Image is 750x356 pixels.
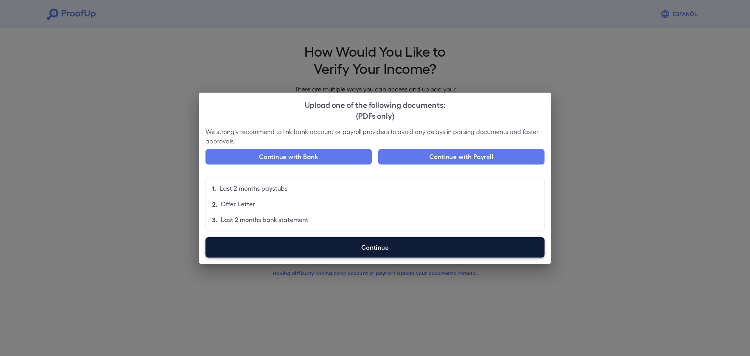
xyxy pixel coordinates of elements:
h2: Upload one of the following documents: [199,93,551,127]
p: Last 2 months bank statement [221,215,308,224]
p: 3. [212,215,218,224]
p: Last 2 months paystubs [220,184,287,193]
p: 1. [212,184,216,193]
label: Continue [205,237,545,258]
p: We strongly recommend to link bank account or payroll providers to avoid any delays in parsing do... [205,127,545,146]
div: (PDFs only) [205,110,545,121]
button: Continue with Payroll [378,149,545,165]
p: 2. [212,199,218,209]
p: Offer Letter [221,199,255,209]
button: Continue with Bank [205,149,372,165]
